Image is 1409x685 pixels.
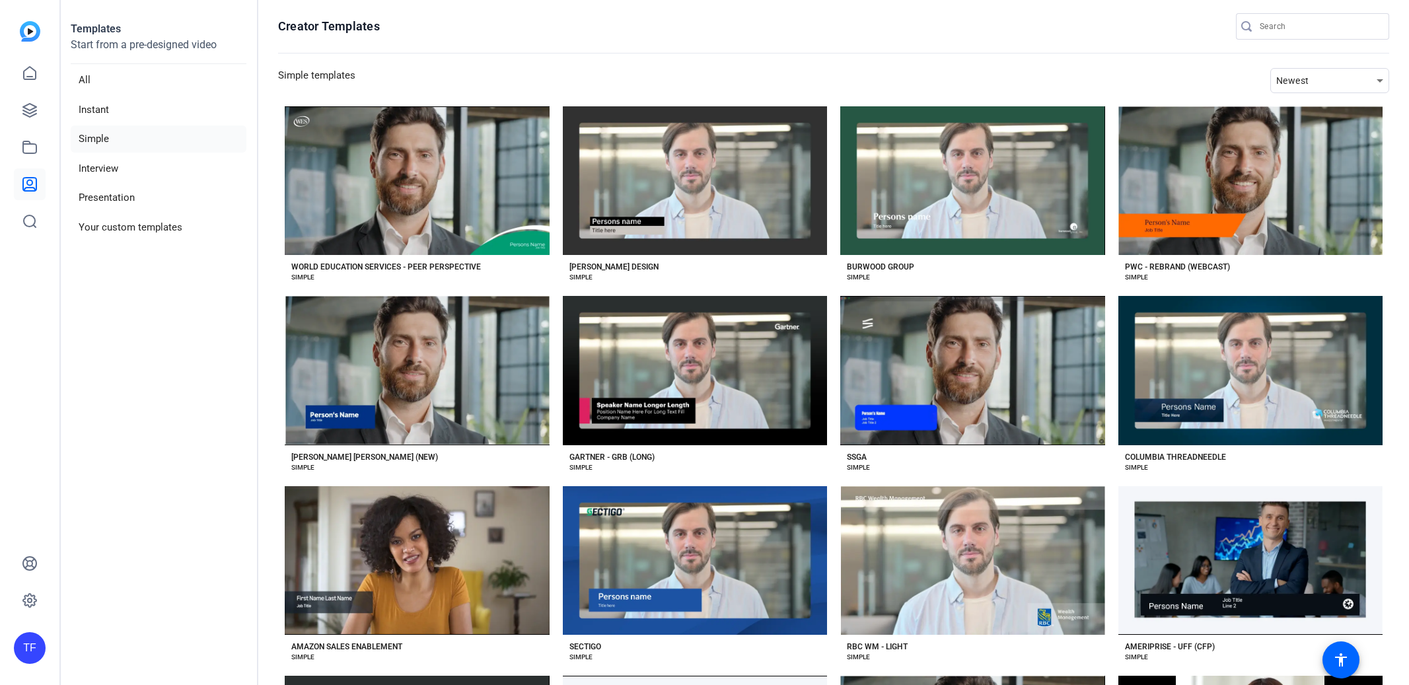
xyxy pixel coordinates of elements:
[278,18,380,34] h1: Creator Templates
[840,486,1105,635] button: Template image
[847,462,870,473] div: SIMPLE
[1260,18,1379,34] input: Search
[1125,652,1148,663] div: SIMPLE
[1118,296,1383,445] button: Template image
[71,67,246,94] li: All
[71,37,246,64] p: Start from a pre-designed video
[1118,486,1383,635] button: Template image
[278,68,355,93] h3: Simple templates
[847,262,914,272] div: BURWOOD GROUP
[291,262,481,272] div: WORLD EDUCATION SERVICES - PEER PERSPECTIVE
[71,22,121,35] strong: Templates
[1125,452,1226,462] div: COLUMBIA THREADNEEDLE
[1276,75,1309,86] span: Newest
[14,632,46,664] div: TF
[1125,272,1148,283] div: SIMPLE
[71,126,246,153] li: Simple
[847,641,908,652] div: RBC WM - LIGHT
[71,184,246,211] li: Presentation
[71,96,246,124] li: Instant
[569,652,593,663] div: SIMPLE
[847,652,870,663] div: SIMPLE
[291,462,314,473] div: SIMPLE
[1118,106,1383,255] button: Template image
[291,272,314,283] div: SIMPLE
[285,486,550,635] button: Template image
[569,272,593,283] div: SIMPLE
[569,452,655,462] div: GARTNER - GRB (LONG)
[1125,641,1215,652] div: AMERIPRISE - UFF (CFP)
[291,641,402,652] div: AMAZON SALES ENABLEMENT
[291,652,314,663] div: SIMPLE
[840,106,1105,255] button: Template image
[285,296,550,445] button: Template image
[563,486,828,635] button: Template image
[847,452,867,462] div: SSGA
[847,272,870,283] div: SIMPLE
[20,21,40,42] img: blue-gradient.svg
[291,452,438,462] div: [PERSON_NAME] [PERSON_NAME] (NEW)
[285,106,550,255] button: Template image
[569,641,601,652] div: SECTIGO
[563,106,828,255] button: Template image
[840,296,1105,445] button: Template image
[1333,652,1349,668] mat-icon: accessibility
[1125,462,1148,473] div: SIMPLE
[71,155,246,182] li: Interview
[1125,262,1230,272] div: PWC - REBRAND (WEBCAST)
[569,262,659,272] div: [PERSON_NAME] DESIGN
[569,462,593,473] div: SIMPLE
[563,296,828,445] button: Template image
[71,214,246,241] li: Your custom templates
